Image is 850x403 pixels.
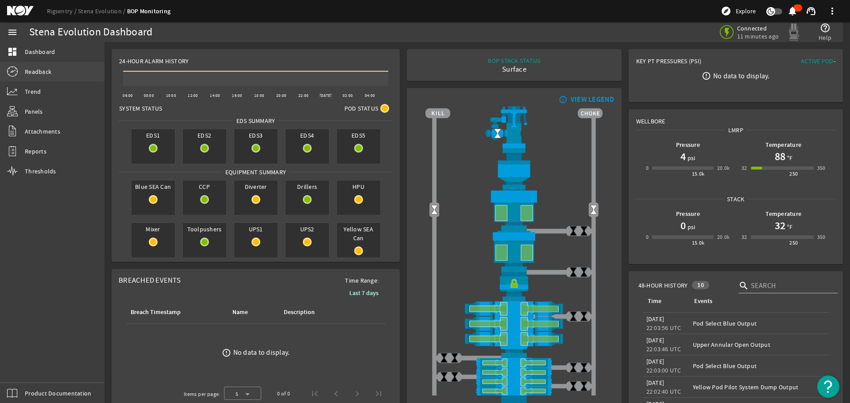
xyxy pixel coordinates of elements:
[568,267,579,277] img: ValveClose.png
[686,154,695,162] span: psi
[78,7,127,15] a: Stena Evolution
[25,87,41,96] span: Trend
[648,296,661,306] div: Time
[742,233,747,242] div: 32
[692,169,705,178] div: 15.0k
[343,93,353,98] text: 02:00
[702,71,711,81] mat-icon: error_outline
[210,93,220,98] text: 14:00
[425,377,603,386] img: PipeRamOpen.png
[693,383,825,391] div: Yellow Pod Pilot System Dump Output
[25,47,55,56] span: Dashboard
[775,150,785,164] h1: 88
[119,276,181,285] span: Breached Events
[144,93,154,98] text: 08:00
[234,223,278,235] span: UPS1
[123,93,133,98] text: 06:00
[183,180,226,193] span: CCP
[233,116,278,125] span: EDS SUMMARY
[817,376,839,398] button: Open Resource Center
[736,7,756,15] span: Explore
[425,231,603,272] img: LowerAnnularOpen.png
[25,147,46,156] span: Reports
[822,0,843,22] button: more_vert
[429,205,440,215] img: Valve2Open.png
[646,233,649,242] div: 0
[365,93,375,98] text: 04:00
[119,104,162,113] span: System Status
[425,346,603,358] img: BopBodyShearBottom.png
[785,23,803,41] img: Graypod.svg
[282,307,346,317] div: Description
[184,390,220,399] div: Items per page:
[646,336,665,344] legacy-datetime-component: [DATE]
[131,307,181,317] div: Breach Timestamp
[789,169,798,178] div: 250
[286,129,329,142] span: EDS4
[646,357,665,365] legacy-datetime-component: [DATE]
[29,28,152,37] div: Stena Evolution Dashboard
[724,195,747,203] span: Stack
[127,7,171,15] a: BOP Monitoring
[801,57,834,65] span: Active Pod
[449,353,460,363] img: ValveClose.png
[337,223,380,244] span: Yellow SEA Can
[646,345,681,353] legacy-datetime-component: 22:03:46 UTC
[7,27,18,38] mat-icon: menu
[646,296,682,306] div: Time
[629,110,842,126] div: Wellbore
[693,361,825,370] div: Pod Select Blue Output
[817,164,826,173] div: 350
[787,6,798,16] mat-icon: notifications
[725,126,746,134] span: LMRP
[439,353,449,363] img: ValveClose.png
[717,233,730,242] div: 20.0k
[742,164,747,173] div: 32
[694,296,712,306] div: Events
[765,210,801,218] b: Temperature
[234,129,278,142] span: EDS3
[320,93,332,98] text: [DATE]
[785,223,793,231] span: °F
[638,281,688,290] span: 48-Hour History
[222,168,289,177] span: Equipment Summary
[568,381,579,391] img: ValveClose.png
[25,167,56,176] span: Thresholds
[717,4,759,18] button: Explore
[425,316,603,331] img: ShearRamOpen.png
[166,93,176,98] text: 10:00
[25,127,60,136] span: Attachments
[692,281,709,289] div: 10
[342,285,386,301] button: Last 7 days
[820,23,831,33] mat-icon: help_outline
[789,238,798,247] div: 250
[693,296,822,306] div: Events
[337,180,380,193] span: HPU
[680,219,686,233] h1: 0
[646,379,665,387] legacy-datetime-component: [DATE]
[680,150,686,164] h1: 4
[425,358,603,367] img: PipeRamOpen.png
[425,301,603,316] img: ShearRamOpen.png
[232,307,248,317] div: Name
[676,141,700,149] b: Pressure
[222,348,231,357] mat-icon: error_outline
[817,233,826,242] div: 350
[579,381,589,391] img: ValveClose.png
[25,389,91,398] span: Product Documentation
[646,315,665,323] legacy-datetime-component: [DATE]
[183,129,226,142] span: EDS2
[588,205,599,215] img: Valve2Open.png
[488,56,540,65] div: BOP STACK STATUS
[234,180,278,193] span: Diverter
[338,276,386,285] span: Time Range:
[713,71,770,80] div: No data to display.
[568,226,579,236] img: ValveClose.png
[568,362,579,373] img: ValveClose.png
[183,223,226,235] span: Toolpushers
[686,223,695,231] span: psi
[277,389,290,398] div: 0 of 0
[286,180,329,193] span: Drillers
[738,280,749,291] i: search
[276,93,286,98] text: 20:00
